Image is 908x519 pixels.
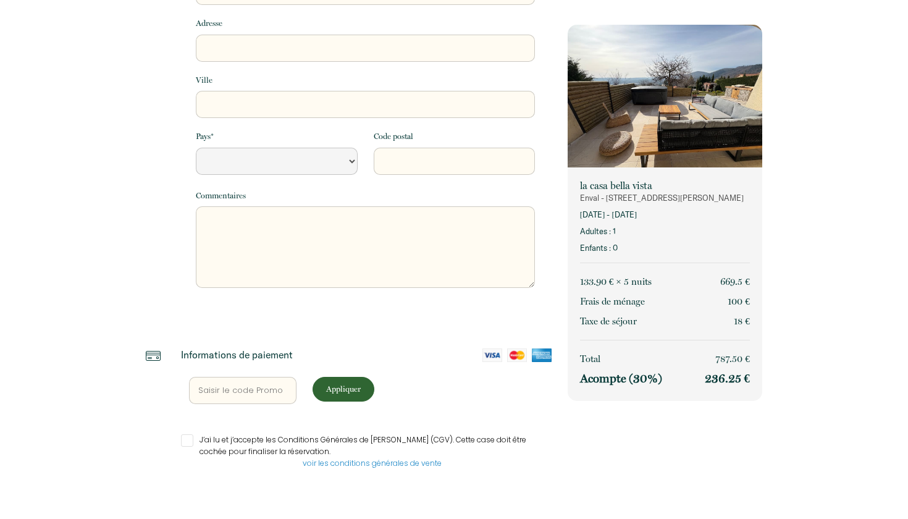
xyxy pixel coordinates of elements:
[303,458,442,468] a: voir les conditions générales de vente
[196,148,357,175] select: Default select example
[720,274,750,289] p: 669.5 €
[648,276,652,287] span: s
[734,314,750,329] p: 18 €
[580,226,750,237] p: Adultes : 1
[580,353,600,365] span: Total
[580,192,750,204] p: Enval - [STREET_ADDRESS][PERSON_NAME]
[181,348,293,361] p: Informations de paiement
[317,383,370,395] p: Appliquer
[580,180,750,192] p: la casa bella vista
[196,130,214,143] label: Pays
[580,314,637,329] p: Taxe de séjour
[196,190,246,202] label: Commentaires
[580,209,750,221] p: [DATE] - [DATE]
[507,348,527,362] img: mastercard
[580,242,750,254] p: Enfants : 0
[580,274,652,289] p: 133.90 € × 5 nuit
[146,348,161,363] img: credit-card
[715,353,750,365] span: 787.50 €
[532,348,552,362] img: amex
[705,371,750,386] p: 236.25 €
[482,348,502,362] img: visa-card
[189,377,296,404] input: Saisir le code Promo
[568,25,762,171] img: rental-image
[313,377,374,402] button: Appliquer
[580,371,662,386] p: Acompte (30%)
[728,294,750,309] p: 100 €
[196,74,212,86] label: Ville
[196,17,222,30] label: Adresse
[580,294,645,309] p: Frais de ménage
[374,130,413,143] label: Code postal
